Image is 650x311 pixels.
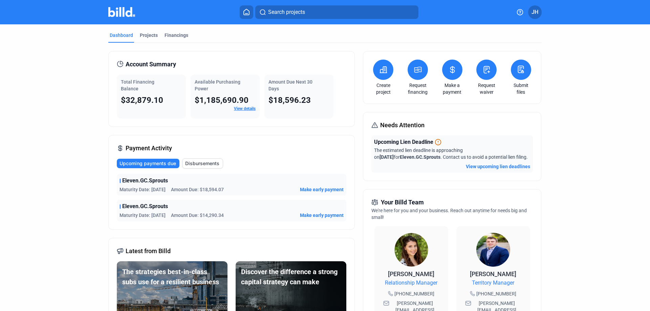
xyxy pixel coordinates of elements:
[374,138,433,146] span: Upcoming Lien Deadline
[126,246,171,256] span: Latest from Billd
[532,8,538,16] span: JH
[268,95,311,105] span: $18,596.23
[110,32,133,39] div: Dashboard
[394,233,428,267] img: Relationship Manager
[385,279,437,287] span: Relationship Manager
[268,79,312,91] span: Amount Due Next 30 Days
[300,186,344,193] button: Make early payment
[182,158,223,169] button: Disbursements
[171,212,224,219] span: Amount Due: $14,290.34
[472,279,514,287] span: Territory Manager
[121,95,163,105] span: $32,879.10
[374,148,528,160] span: The estimated lien deadline is approaching on for . Contact us to avoid a potential lien filing.
[509,82,533,95] a: Submit files
[528,5,542,19] button: JH
[122,202,168,210] span: Eleven.GC.Sprouts
[117,159,179,168] button: Upcoming payments due
[380,154,394,160] span: [DATE]
[185,160,219,167] span: Disbursements
[371,82,395,95] a: Create project
[241,267,341,287] div: Discover the difference a strong capital strategy can make
[121,79,154,91] span: Total Financing Balance
[165,32,188,39] div: Financings
[122,177,168,185] span: Eleven.GC.Sprouts
[126,60,176,69] span: Account Summary
[470,270,516,277] span: [PERSON_NAME]
[476,290,516,297] span: [PHONE_NUMBER]
[268,8,305,16] span: Search projects
[476,233,510,267] img: Territory Manager
[120,212,166,219] span: Maturity Date: [DATE]
[171,186,224,193] span: Amount Due: $18,594.07
[380,120,425,130] span: Needs Attention
[394,290,434,297] span: [PHONE_NUMBER]
[120,160,176,167] span: Upcoming payments due
[381,198,424,207] span: Your Billd Team
[122,267,222,287] div: The strategies best-in-class subs use for a resilient business
[371,208,527,220] span: We're here for you and your business. Reach out anytime for needs big and small!
[400,154,440,160] span: Eleven.GC.Sprouts
[440,82,464,95] a: Make a payment
[234,106,256,111] a: View details
[195,79,240,91] span: Available Purchasing Power
[466,163,530,170] button: View upcoming lien deadlines
[140,32,158,39] div: Projects
[255,5,418,19] button: Search projects
[108,7,135,17] img: Billd Company Logo
[406,82,430,95] a: Request financing
[126,143,172,153] span: Payment Activity
[388,270,434,277] span: [PERSON_NAME]
[120,186,166,193] span: Maturity Date: [DATE]
[195,95,248,105] span: $1,185,690.90
[300,212,344,219] button: Make early payment
[475,82,498,95] a: Request waiver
